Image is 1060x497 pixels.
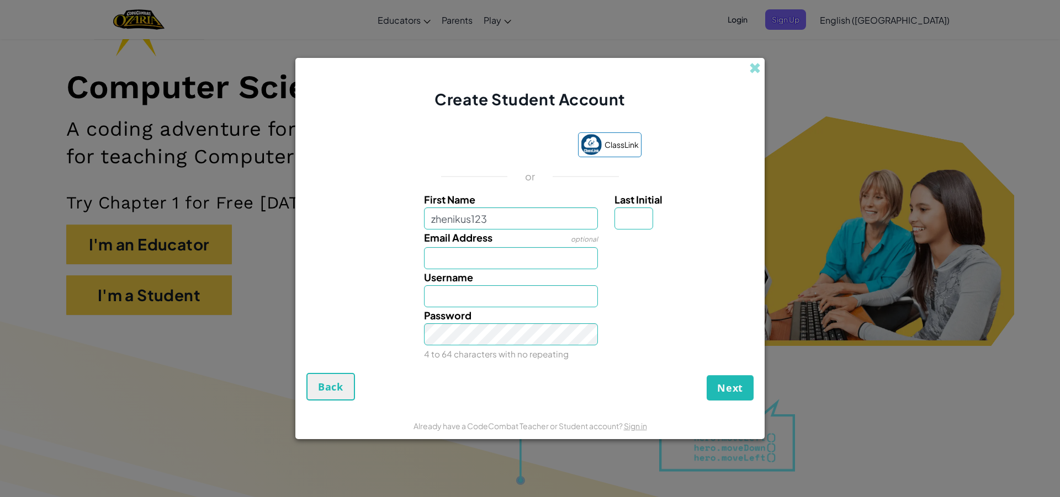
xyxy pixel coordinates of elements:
a: Sign in [624,421,647,431]
span: ClassLink [605,137,639,153]
span: Back [318,380,343,393]
small: 4 to 64 characters with no repeating [424,349,569,359]
span: optional [571,235,598,243]
span: Next [717,381,743,394]
span: Username [424,271,473,284]
iframe: Дугме Пријављивање помоћу Google-а [414,133,573,158]
span: Password [424,309,471,322]
img: classlink-logo-small.png [581,134,602,155]
button: Next [707,375,754,400]
p: or [525,170,536,183]
span: Email Address [424,231,492,244]
span: Already have a CodeCombat Teacher or Student account? [414,421,624,431]
button: Back [306,373,355,400]
span: Last Initial [614,193,662,206]
span: First Name [424,193,475,206]
span: Create Student Account [434,89,625,109]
